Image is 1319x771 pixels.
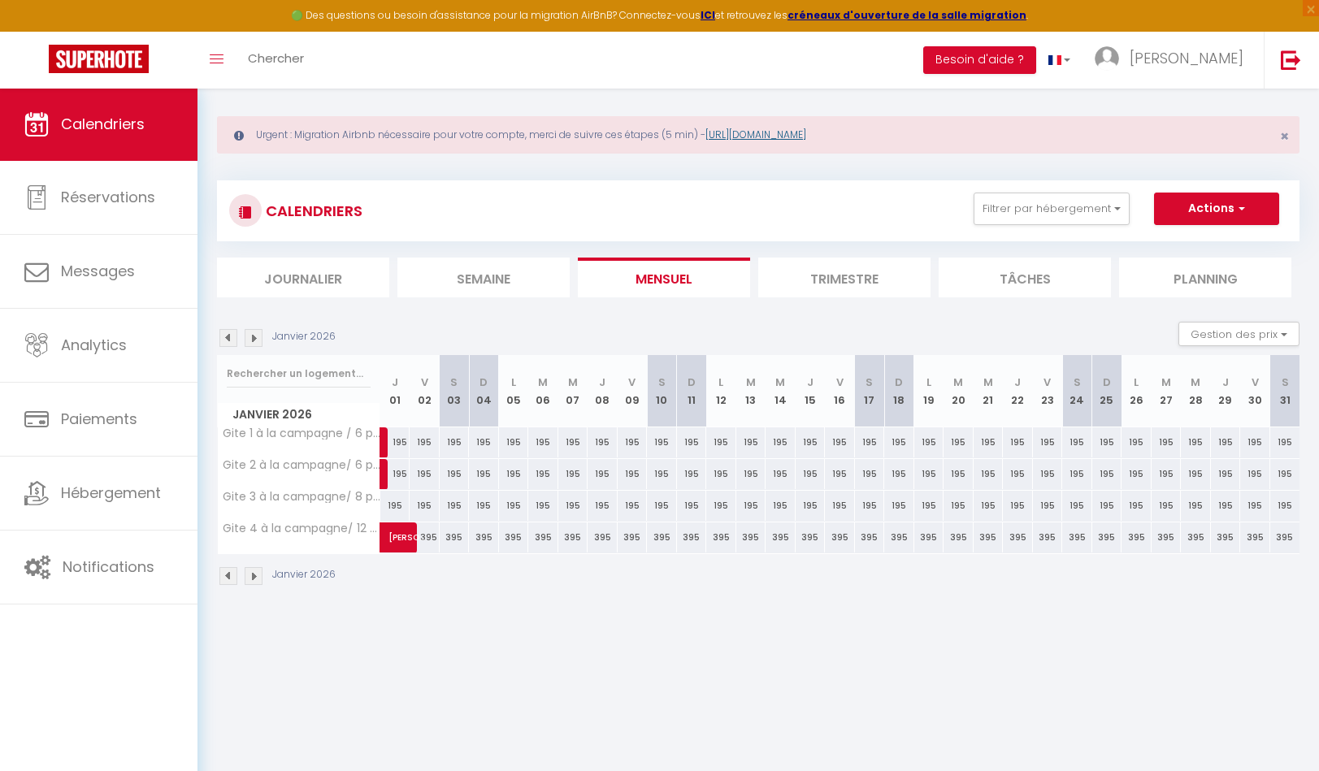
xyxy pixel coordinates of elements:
a: créneaux d'ouverture de la salle migration [787,8,1026,22]
div: 195 [1181,491,1211,521]
div: 195 [884,491,914,521]
div: 395 [706,522,736,552]
h3: CALENDRIERS [262,193,362,229]
div: 195 [1033,427,1063,457]
div: 395 [914,522,944,552]
span: Messages [61,261,135,281]
abbr: D [688,375,696,390]
div: 395 [825,522,855,552]
div: 195 [1003,491,1033,521]
abbr: D [479,375,488,390]
div: 195 [1270,459,1300,489]
div: 195 [825,427,855,457]
div: Urgent : Migration Airbnb nécessaire pour votre compte, merci de suivre ces étapes (5 min) - [217,116,1299,154]
div: 195 [706,459,736,489]
th: 18 [884,355,914,427]
div: 195 [469,491,499,521]
div: 195 [1211,491,1241,521]
div: 195 [944,459,974,489]
div: 195 [944,491,974,521]
abbr: M [775,375,785,390]
div: 195 [380,427,410,457]
div: 395 [1122,522,1152,552]
div: 195 [1003,427,1033,457]
div: 195 [380,491,410,521]
div: 195 [558,491,588,521]
div: 195 [1211,459,1241,489]
div: 195 [410,491,440,521]
abbr: V [1252,375,1259,390]
div: 195 [1033,459,1063,489]
div: 195 [440,491,470,521]
div: 195 [1181,427,1211,457]
div: 395 [884,522,914,552]
div: 395 [469,522,499,552]
div: 395 [766,522,796,552]
span: [PERSON_NAME] [388,513,426,544]
abbr: S [658,375,666,390]
div: 195 [736,427,766,457]
a: Chercher [236,32,316,89]
div: 195 [914,459,944,489]
span: Janvier 2026 [218,403,380,427]
div: 195 [1240,491,1270,521]
div: 195 [677,459,707,489]
div: 395 [1240,522,1270,552]
div: 395 [796,522,826,552]
th: 19 [914,355,944,427]
th: 28 [1181,355,1211,427]
div: 395 [1181,522,1211,552]
div: 195 [1240,427,1270,457]
abbr: V [628,375,636,390]
strong: ICI [701,8,715,22]
div: 195 [440,459,470,489]
a: ... [PERSON_NAME] [1083,32,1264,89]
abbr: J [599,375,605,390]
div: 395 [499,522,529,552]
button: Gestion des prix [1178,322,1299,346]
div: 195 [1152,459,1182,489]
div: 395 [1033,522,1063,552]
th: 14 [766,355,796,427]
div: 195 [766,491,796,521]
div: 195 [410,427,440,457]
span: Paiements [61,409,137,429]
th: 31 [1270,355,1300,427]
div: 195 [647,427,677,457]
img: ... [1095,46,1119,71]
div: 195 [499,427,529,457]
div: 195 [647,491,677,521]
span: Calendriers [61,114,145,134]
p: Janvier 2026 [272,329,336,344]
abbr: L [1134,375,1139,390]
abbr: M [746,375,756,390]
abbr: L [511,375,516,390]
div: 195 [558,459,588,489]
li: Semaine [397,258,570,297]
th: 08 [588,355,618,427]
div: 195 [825,459,855,489]
div: 195 [855,491,885,521]
div: 195 [1152,427,1182,457]
button: Besoin d'aide ? [923,46,1036,74]
div: 195 [736,459,766,489]
div: 395 [736,522,766,552]
th: 07 [558,355,588,427]
span: Réservations [61,187,155,207]
div: 195 [1122,491,1152,521]
div: 195 [380,459,410,489]
div: 195 [677,427,707,457]
span: Gite 1 à la campagne / 6 personnes [220,427,383,440]
th: 16 [825,355,855,427]
a: [URL][DOMAIN_NAME] [705,128,806,141]
span: Hébergement [61,483,161,503]
img: logout [1281,50,1301,70]
div: 195 [618,427,648,457]
th: 10 [647,355,677,427]
div: 195 [796,427,826,457]
div: 395 [558,522,588,552]
th: 01 [380,355,410,427]
div: 195 [944,427,974,457]
div: 195 [528,459,558,489]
